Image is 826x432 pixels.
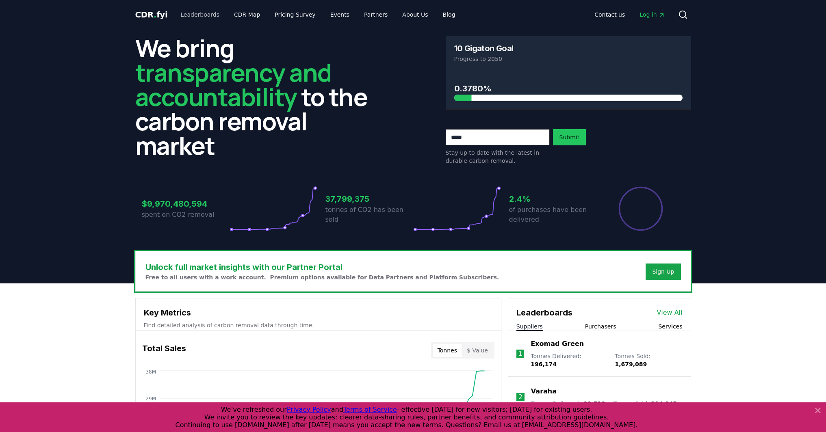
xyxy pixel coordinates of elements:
[454,82,683,95] h3: 0.3780%
[228,7,267,22] a: CDR Map
[531,361,557,367] span: 196,174
[325,193,413,205] h3: 37,799,375
[454,44,514,52] h3: 10 Gigaton Goal
[652,268,674,276] a: Sign Up
[145,369,156,375] tspan: 38M
[396,7,434,22] a: About Us
[553,129,586,145] button: Submit
[144,321,493,329] p: Find detailed analysis of carbon removal data through time.
[646,264,681,280] button: Sign Up
[144,307,493,319] h3: Key Metrics
[174,7,226,22] a: Leaderboards
[651,400,677,407] span: 214,845
[142,210,230,220] p: spent on CO2 removal
[657,308,683,318] a: View All
[154,10,156,19] span: .
[358,7,394,22] a: Partners
[142,342,186,359] h3: Total Sales
[531,352,607,368] p: Tonnes Delivered :
[324,7,356,22] a: Events
[531,400,605,408] p: Tonnes Delivered :
[615,361,647,367] span: 1,679,089
[145,396,156,402] tspan: 29M
[135,36,381,158] h2: We bring to the carbon removal market
[462,344,493,357] button: $ Value
[433,344,462,357] button: Tonnes
[509,205,597,225] p: of purchases have been delivered
[518,349,522,359] p: 1
[268,7,322,22] a: Pricing Survey
[135,9,168,20] a: CDR.fyi
[583,400,605,407] span: 99,512
[588,7,631,22] a: Contact us
[509,193,597,205] h3: 2.4%
[145,273,499,281] p: Free to all users with a work account. Premium options available for Data Partners and Platform S...
[531,387,557,396] a: Varaha
[135,10,168,19] span: CDR fyi
[531,339,584,349] a: Exomad Green
[618,186,663,231] div: Percentage of sales delivered
[588,7,671,22] nav: Main
[145,261,499,273] h3: Unlock full market insights with our Partner Portal
[614,400,677,408] p: Tonnes Sold :
[516,322,543,330] button: Suppliers
[658,322,682,330] button: Services
[325,205,413,225] p: tonnes of CO2 has been sold
[518,392,522,402] p: 2
[640,11,665,19] span: Log in
[135,56,332,113] span: transparency and accountability
[454,55,683,63] p: Progress to 2050
[174,7,462,22] nav: Main
[142,198,230,210] h3: $9,970,480,594
[615,352,682,368] p: Tonnes Sold :
[516,307,572,319] h3: Leaderboards
[585,322,616,330] button: Purchasers
[436,7,462,22] a: Blog
[633,7,671,22] a: Log in
[446,149,550,165] p: Stay up to date with the latest in durable carbon removal.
